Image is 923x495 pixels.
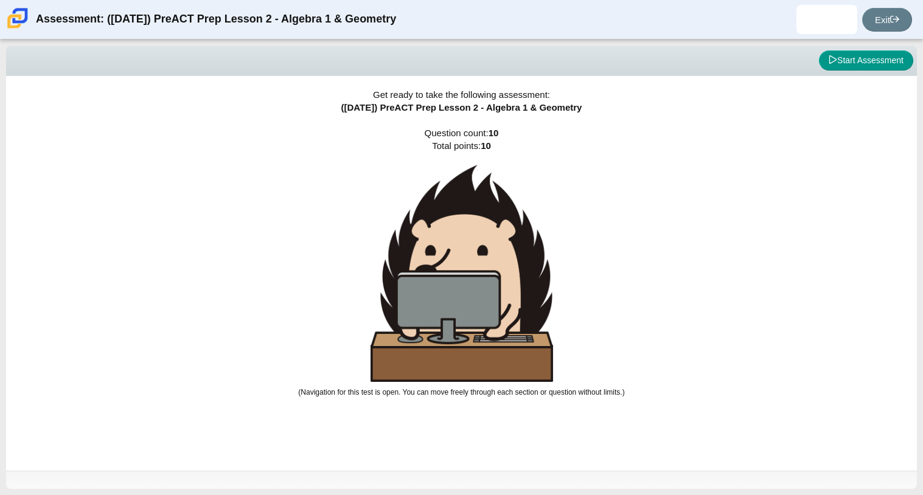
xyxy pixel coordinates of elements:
[341,102,582,112] span: ([DATE]) PreACT Prep Lesson 2 - Algebra 1 & Geometry
[819,50,913,71] button: Start Assessment
[373,89,550,100] span: Get ready to take the following assessment:
[5,22,30,33] a: Carmen School of Science & Technology
[36,5,396,34] div: Assessment: ([DATE]) PreACT Prep Lesson 2 - Algebra 1 & Geometry
[489,128,499,138] b: 10
[298,128,624,396] span: Question count: Total points:
[817,10,837,29] img: harmony.caple.Wwvmgm
[371,165,553,382] img: hedgehog-behind-computer-large.png
[298,388,624,396] small: (Navigation for this test is open. You can move freely through each section or question without l...
[481,140,491,151] b: 10
[5,5,30,31] img: Carmen School of Science & Technology
[862,8,912,32] a: Exit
